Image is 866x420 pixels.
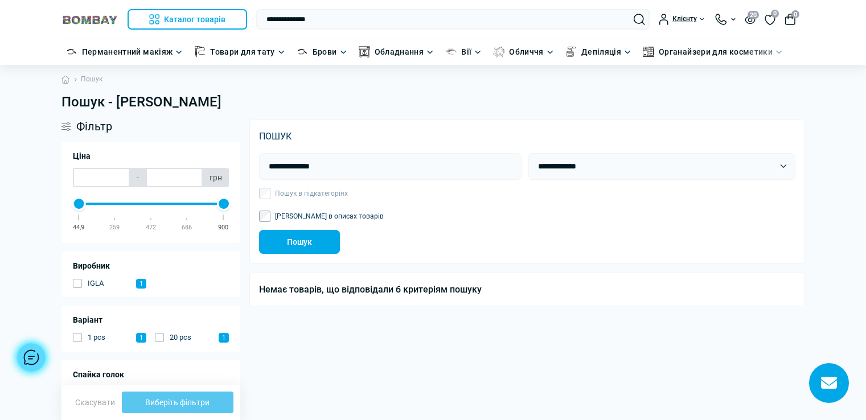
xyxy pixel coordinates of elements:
a: 0 [765,13,775,26]
a: Обладнання [375,46,424,58]
a: Перманентний макіяж [82,46,173,58]
div: Пошук [259,129,795,144]
button: 0 [785,14,796,25]
a: Брови [313,46,337,58]
div: Фільтр [61,120,241,133]
div: 900 [218,223,228,233]
img: Органайзери для косметики [643,46,654,57]
button: 20 [745,14,756,24]
li: Пошук [69,74,102,85]
span: 0 [771,10,779,18]
button: Виберіть фільтри [122,392,234,413]
p: Немає товарів, що відповідали б критеріям пошуку [259,282,795,297]
input: Ціна [146,168,203,187]
a: Органайзери для косметики [659,46,773,58]
img: Обличчя [493,46,504,57]
div: Min [72,197,86,211]
button: Search [634,14,645,25]
label: [PERSON_NAME] в описах товарів [275,213,384,220]
button: 1 pcs 1 [73,332,147,343]
span: Ціна [73,150,91,162]
div: 259 [109,223,120,233]
span: Варіант [73,314,102,326]
button: IGLA 1 [73,278,147,289]
img: Брови [297,46,308,57]
img: Обладнання [359,46,370,57]
span: 20 pcs [170,332,191,343]
button: Скасувати [68,393,122,411]
button: Пошук [259,230,340,254]
span: грн [203,168,229,187]
div: Max [217,197,231,211]
button: 20 pcs 1 [155,332,229,343]
input: Ціна [73,168,130,187]
img: BOMBAY [61,14,118,25]
span: 1 pcs [88,332,105,343]
label: Пошук в підкатегоріях [275,190,348,197]
span: IGLA [88,278,104,289]
span: - [130,168,146,187]
span: 0 [791,10,799,18]
span: 1 [136,333,146,343]
span: Спайка голок [73,369,124,381]
span: 20 [748,11,759,19]
img: Депіляція [565,46,577,57]
a: Вії [461,46,471,58]
img: Товари для тату [194,46,206,57]
h1: Пошук - [PERSON_NAME] [61,94,805,110]
button: Каталог товарів [128,9,248,30]
a: Товари для тату [210,46,274,58]
div: 686 [182,223,192,233]
div: 472 [146,223,156,233]
a: Депіляція [581,46,621,58]
nav: breadcrumb [61,65,805,94]
span: 1 [136,279,146,289]
div: 44,9 [73,223,84,233]
img: Перманентний макіяж [66,46,77,57]
span: 1 [219,333,229,343]
img: Вії [445,46,457,57]
span: Виробник [73,260,110,272]
a: Обличчя [509,46,544,58]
